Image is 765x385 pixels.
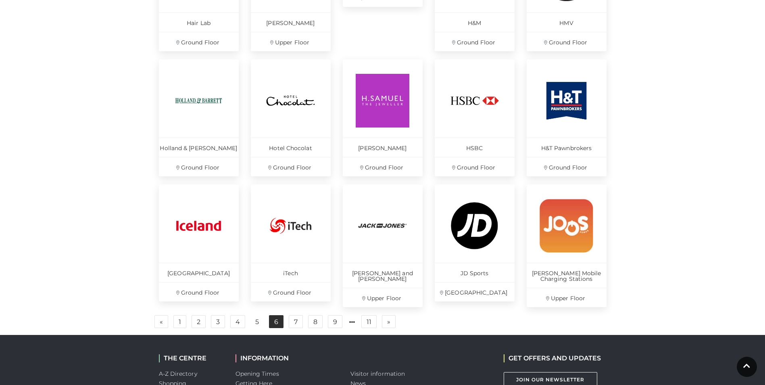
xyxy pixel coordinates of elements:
[527,59,607,176] a: H&T Pawnbrokers Ground Floor
[308,315,323,328] a: 8
[343,184,423,307] a: [PERSON_NAME] and [PERSON_NAME] Upper Floor
[527,288,607,307] p: Upper Floor
[343,59,423,176] a: [PERSON_NAME] Ground Floor
[159,138,239,157] p: Holland & [PERSON_NAME]
[251,157,331,176] p: Ground Floor
[251,32,331,51] p: Upper Floor
[343,263,423,288] p: [PERSON_NAME] and [PERSON_NAME]
[527,32,607,51] p: Ground Floor
[251,13,331,32] p: [PERSON_NAME]
[343,138,423,157] p: [PERSON_NAME]
[527,13,607,32] p: HMV
[435,32,515,51] p: Ground Floor
[230,315,245,328] a: 4
[159,370,197,377] a: A-Z Directory
[350,370,405,377] a: Visitor information
[159,157,239,176] p: Ground Floor
[504,354,601,362] h2: GET OFFERS AND UPDATES
[159,32,239,51] p: Ground Floor
[159,263,239,282] p: [GEOGRAPHIC_DATA]
[251,263,331,282] p: iTech
[251,282,331,301] p: Ground Floor
[328,315,342,328] a: 9
[435,282,515,301] p: [GEOGRAPHIC_DATA]
[343,157,423,176] p: Ground Floor
[211,315,225,328] a: 3
[527,157,607,176] p: Ground Floor
[435,59,515,176] a: HSBC Ground Floor
[251,138,331,157] p: Hotel Chocolat
[154,315,168,328] a: Previous
[159,13,239,32] p: Hair Lab
[527,263,607,288] p: [PERSON_NAME] Mobile Charging Stations
[160,319,163,324] span: «
[435,184,515,301] a: JD Sports [GEOGRAPHIC_DATA]
[435,263,515,282] p: JD Sports
[289,315,303,328] a: 7
[435,138,515,157] p: HSBC
[387,319,390,324] span: »
[159,354,223,362] h2: THE CENTRE
[382,315,396,328] a: Next
[343,288,423,307] p: Upper Floor
[527,184,607,307] a: [PERSON_NAME] Mobile Charging Stations Upper Floor
[159,282,239,301] p: Ground Floor
[192,315,206,328] a: 2
[527,138,607,157] p: H&T Pawnbrokers
[159,184,239,301] a: [GEOGRAPHIC_DATA] Ground Floor
[251,59,331,176] a: Hotel Chocolat Ground Floor
[269,315,283,328] a: 6
[250,316,264,329] a: 5
[173,315,186,328] a: 1
[251,184,331,301] a: iTech Ground Floor
[435,13,515,32] p: H&M
[159,59,239,176] a: Holland & [PERSON_NAME] Ground Floor
[236,370,279,377] a: Opening Times
[361,315,377,328] a: 11
[435,157,515,176] p: Ground Floor
[236,354,338,362] h2: INFORMATION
